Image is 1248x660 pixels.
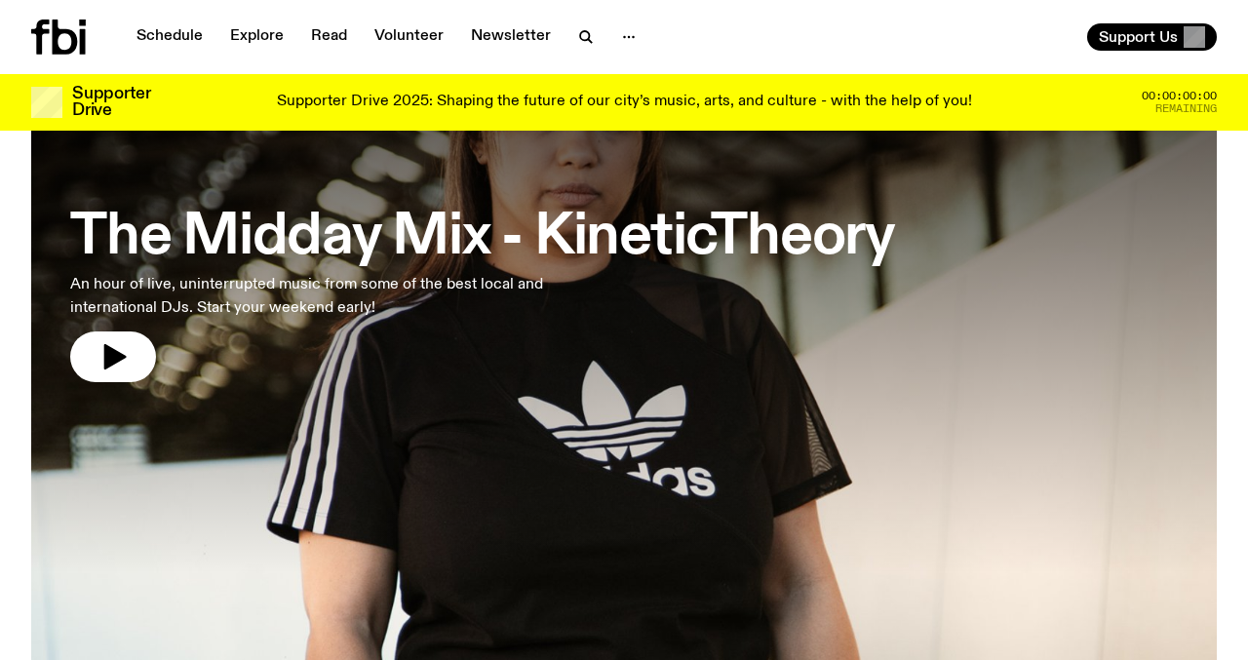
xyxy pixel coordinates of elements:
span: Remaining [1155,103,1217,114]
h3: Supporter Drive [72,86,150,119]
h3: The Midday Mix - KineticTheory [70,211,895,265]
span: 00:00:00:00 [1142,91,1217,101]
a: Volunteer [363,23,455,51]
a: The Midday Mix - KineticTheoryAn hour of live, uninterrupted music from some of the best local an... [70,191,895,382]
button: Support Us [1087,23,1217,51]
p: Supporter Drive 2025: Shaping the future of our city’s music, arts, and culture - with the help o... [277,94,972,111]
a: Schedule [125,23,214,51]
p: An hour of live, uninterrupted music from some of the best local and international DJs. Start you... [70,273,569,320]
a: Explore [218,23,295,51]
a: Newsletter [459,23,563,51]
span: Support Us [1099,28,1178,46]
a: Read [299,23,359,51]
